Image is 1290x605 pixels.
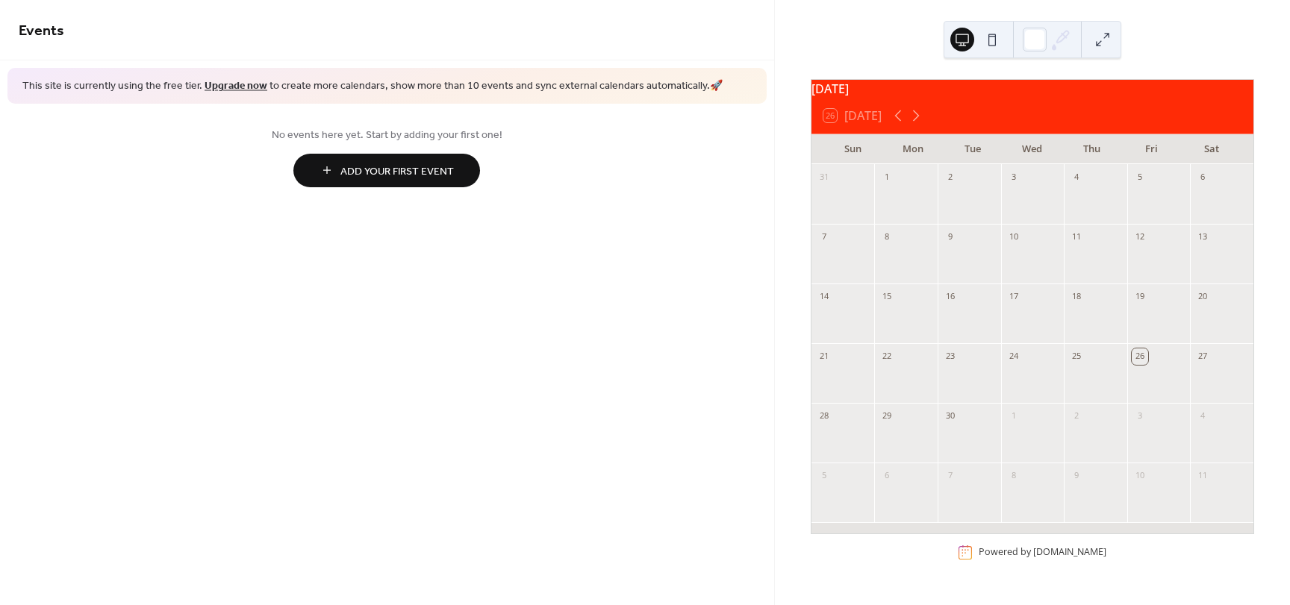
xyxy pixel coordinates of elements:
[942,229,959,245] div: 9
[1006,468,1022,484] div: 8
[816,169,832,186] div: 31
[1068,169,1085,186] div: 4
[1194,468,1211,484] div: 11
[1068,468,1085,484] div: 9
[879,348,895,365] div: 22
[1132,348,1148,365] div: 26
[1006,289,1022,305] div: 17
[293,154,480,187] button: Add Your First Event
[879,229,895,245] div: 8
[19,16,64,46] span: Events
[1182,134,1241,164] div: Sat
[816,229,832,245] div: 7
[1194,289,1211,305] div: 20
[340,163,454,179] span: Add Your First Event
[942,169,959,186] div: 2
[1122,134,1182,164] div: Fri
[943,134,1003,164] div: Tue
[1033,545,1106,558] a: [DOMAIN_NAME]
[823,134,883,164] div: Sun
[1006,408,1022,424] div: 1
[811,80,1253,98] div: [DATE]
[816,408,832,424] div: 28
[19,127,755,142] span: No events here yet. Start by adding your first one!
[1068,348,1085,365] div: 25
[1132,468,1148,484] div: 10
[205,76,267,96] a: Upgrade now
[979,545,1106,558] div: Powered by
[1194,348,1211,365] div: 27
[942,468,959,484] div: 7
[942,348,959,365] div: 23
[879,169,895,186] div: 1
[22,79,723,94] span: This site is currently using the free tier. to create more calendars, show more than 10 events an...
[1132,229,1148,245] div: 12
[19,154,755,187] a: Add Your First Event
[1006,348,1022,365] div: 24
[1132,289,1148,305] div: 19
[942,289,959,305] div: 16
[1006,229,1022,245] div: 10
[1068,289,1085,305] div: 18
[942,408,959,424] div: 30
[883,134,943,164] div: Mon
[1003,134,1062,164] div: Wed
[1194,229,1211,245] div: 13
[1068,229,1085,245] div: 11
[1062,134,1122,164] div: Thu
[879,289,895,305] div: 15
[1006,169,1022,186] div: 3
[1132,169,1148,186] div: 5
[1194,408,1211,424] div: 4
[1194,169,1211,186] div: 6
[1132,408,1148,424] div: 3
[1068,408,1085,424] div: 2
[816,289,832,305] div: 14
[879,408,895,424] div: 29
[879,468,895,484] div: 6
[816,348,832,365] div: 21
[816,468,832,484] div: 5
